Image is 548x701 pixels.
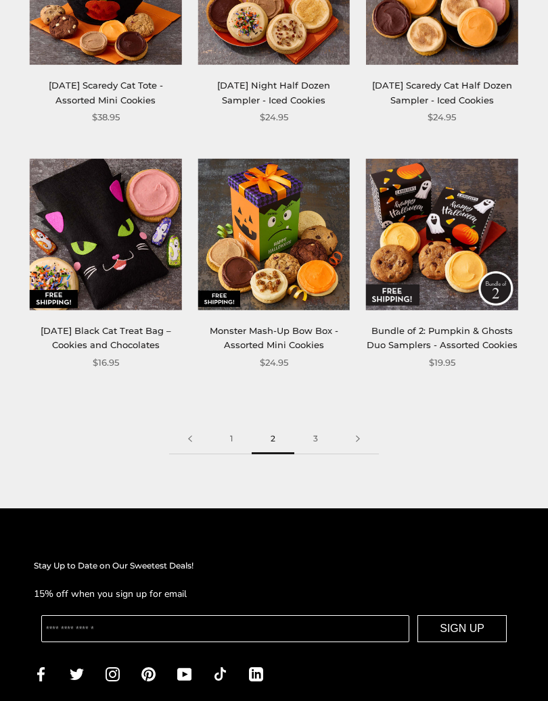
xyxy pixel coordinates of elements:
[30,160,181,311] img: Halloween Black Cat Treat Bag – Cookies and Chocolates
[337,425,379,455] a: Next page
[367,326,518,351] a: Bundle of 2: Pumpkin & Ghosts Duo Samplers - Assorted Cookies
[249,667,263,682] a: LinkedIn
[366,160,518,311] img: Bundle of 2: Pumpkin & Ghosts Duo Samplers - Assorted Cookies
[260,356,288,370] span: $24.95
[217,80,330,105] a: [DATE] Night Half Dozen Sampler - Iced Cookies
[429,356,455,370] span: $19.95
[93,356,119,370] span: $16.95
[213,667,227,682] a: TikTok
[34,560,514,573] h2: Stay Up to Date on Our Sweetest Deals!
[41,616,409,643] input: Enter your email
[211,425,252,455] a: 1
[294,425,337,455] a: 3
[198,160,350,311] img: Monster Mash-Up Bow Box - Assorted Mini Cookies
[428,111,456,125] span: $24.95
[92,111,120,125] span: $38.95
[49,80,163,105] a: [DATE] Scaredy Cat Tote - Assorted Mini Cookies
[141,667,156,682] a: Pinterest
[34,587,514,602] p: 15% off when you sign up for email
[372,80,512,105] a: [DATE] Scaredy Cat Half Dozen Sampler - Iced Cookies
[252,425,294,455] span: 2
[260,111,288,125] span: $24.95
[11,650,140,690] iframe: Sign Up via Text for Offers
[177,667,191,682] a: YouTube
[169,425,211,455] a: Previous page
[417,616,507,643] button: SIGN UP
[210,326,338,351] a: Monster Mash-Up Bow Box - Assorted Mini Cookies
[41,326,171,351] a: [DATE] Black Cat Treat Bag – Cookies and Chocolates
